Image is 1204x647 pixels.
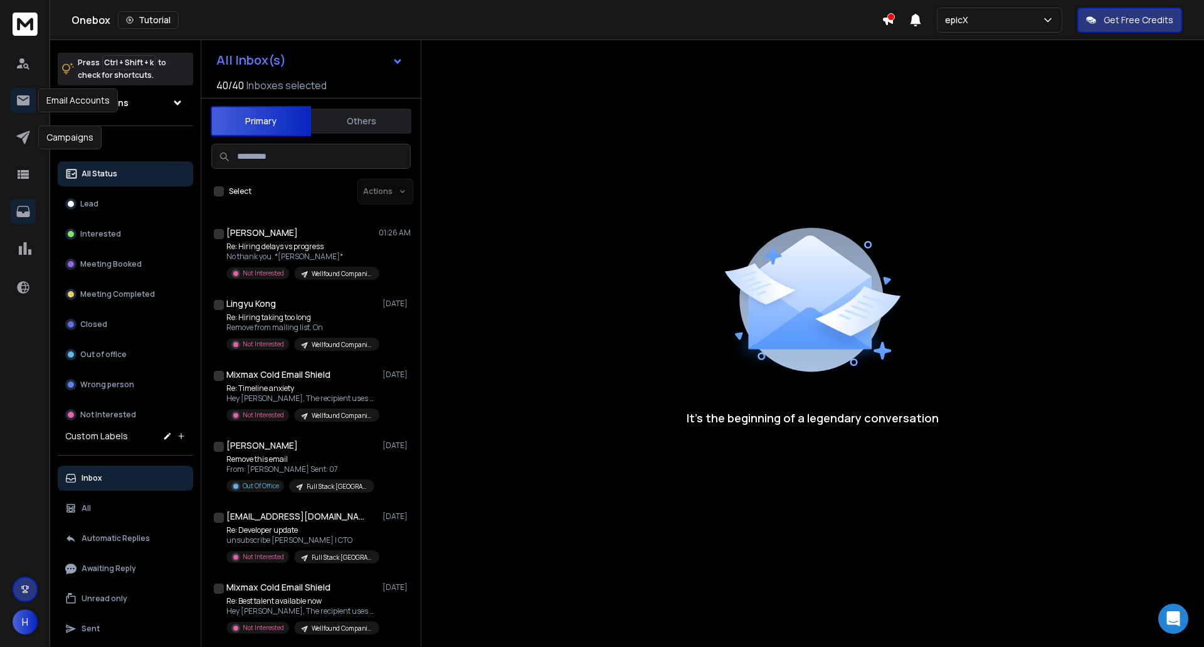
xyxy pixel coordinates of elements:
[383,582,411,592] p: [DATE]
[383,511,411,521] p: [DATE]
[226,323,377,333] p: Remove from mailing list. On
[80,319,107,329] p: Closed
[38,126,102,149] div: Campaigns
[216,54,286,67] h1: All Inbox(s)
[226,535,377,545] p: unsubscribe [PERSON_NAME] | CTO
[243,552,284,562] p: Not Interested
[82,624,100,634] p: Sent
[80,199,98,209] p: Lead
[58,222,193,247] button: Interested
[58,526,193,551] button: Automatic Replies
[58,496,193,521] button: All
[82,473,102,483] p: Inbox
[58,282,193,307] button: Meeting Completed
[58,372,193,397] button: Wrong person
[82,503,91,513] p: All
[102,55,156,70] span: Ctrl + Shift + k
[226,242,377,252] p: Re: Hiring delays vs progress
[206,48,413,73] button: All Inbox(s)
[58,312,193,337] button: Closed
[226,439,298,452] h1: [PERSON_NAME]
[58,586,193,611] button: Unread only
[226,393,377,404] p: Hey [PERSON_NAME], The recipient uses Mixmax
[312,340,372,350] p: Wellfound Companies US Region
[226,606,377,616] p: Hey [PERSON_NAME], The recipient uses Mixmax
[383,299,411,309] p: [DATE]
[383,370,411,380] p: [DATE]
[226,525,377,535] p: Re: Developer update
[312,553,372,562] p: Full Stack [GEOGRAPHIC_DATA]/[GEOGRAPHIC_DATA]
[307,482,367,491] p: Full Stack [GEOGRAPHIC_DATA]/[GEOGRAPHIC_DATA]
[687,409,939,427] p: It’s the beginning of a legendary conversation
[78,56,166,82] p: Press to check for shortcuts.
[243,481,279,491] p: Out Of Office
[82,564,136,574] p: Awaiting Reply
[246,78,327,93] h3: Inboxes selected
[13,609,38,634] button: H
[226,383,377,393] p: Re: Timeline anxiety
[80,350,127,360] p: Out of office
[243,269,284,278] p: Not Interested
[80,229,121,239] p: Interested
[211,106,311,136] button: Primary
[226,581,330,594] h1: Mixmax Cold Email Shield
[58,191,193,217] button: Lead
[311,107,411,135] button: Others
[58,161,193,186] button: All Status
[58,466,193,491] button: Inbox
[1158,604,1188,634] div: Open Intercom Messenger
[226,454,374,464] p: Remove this email
[226,252,377,262] p: No thank you. *[PERSON_NAME]*
[58,342,193,367] button: Out of office
[945,14,973,26] p: epicX
[312,269,372,279] p: Wellfound Companies US Region
[118,11,179,29] button: Tutorial
[38,88,118,112] div: Email Accounts
[65,430,128,442] h3: Custom Labels
[226,464,374,474] p: From: [PERSON_NAME] Sent: 07
[82,594,127,604] p: Unread only
[58,402,193,427] button: Not Interested
[243,340,284,349] p: Not Interested
[243,410,284,420] p: Not Interested
[243,623,284,633] p: Not Interested
[80,259,142,269] p: Meeting Booked
[383,441,411,451] p: [DATE]
[58,556,193,581] button: Awaiting Reply
[71,11,882,29] div: Onebox
[58,252,193,277] button: Meeting Booked
[226,368,330,381] h1: Mixmax Cold Email Shield
[216,78,244,93] span: 40 / 40
[58,136,193,154] h3: Filters
[58,90,193,115] button: All Campaigns
[226,297,276,310] h1: Lingyu Kong
[379,228,411,238] p: 01:26 AM
[226,313,377,323] p: Re: Hiring taking too long
[58,616,193,641] button: Sent
[1077,8,1182,33] button: Get Free Credits
[312,411,372,420] p: Wellfound Companies US Region
[226,510,364,523] h1: [EMAIL_ADDRESS][DOMAIN_NAME]
[80,410,136,420] p: Not Interested
[80,380,134,390] p: Wrong person
[226,227,298,239] h1: [PERSON_NAME]
[312,624,372,633] p: Wellfound Companies US Region
[226,596,377,606] p: Re: Best talent available now
[1104,14,1173,26] p: Get Free Credits
[80,289,155,299] p: Meeting Completed
[82,533,150,543] p: Automatic Replies
[82,169,117,179] p: All Status
[229,186,251,196] label: Select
